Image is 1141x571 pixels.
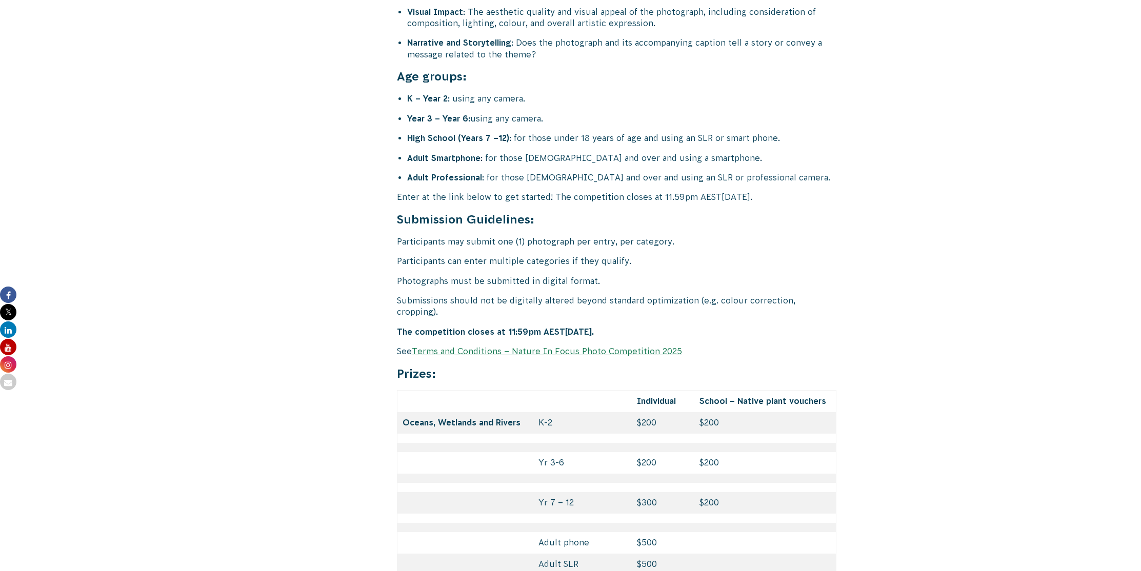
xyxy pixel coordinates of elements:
[407,173,482,182] strong: Adult Professional
[407,114,470,123] strong: Year 3 – Year 6:
[632,412,694,434] td: $200
[632,452,694,474] td: $200
[397,191,837,202] p: Enter at the link below to get started! The competition closes at 11.59pm AEST[DATE].
[403,418,521,427] strong: Oceans, Wetlands and Rivers
[407,6,837,29] li: : The aesthetic quality and visual appeal of the photograph, including consideration of compositi...
[407,93,837,104] li: : using any camera.
[407,38,511,47] strong: Narrative and Storytelling
[397,275,837,287] p: Photographs must be submitted in digital format.
[533,532,632,554] td: Adult phone
[407,37,837,60] li: : Does the photograph and its accompanying caption tell a story or convey a message related to th...
[397,345,837,357] p: See
[694,452,836,474] td: $200
[533,492,632,514] td: Yr 7 – 12
[407,132,837,144] li: : for those under 18 years of age and using an SLR or smart phone.
[699,396,826,405] strong: School – Native plant vouchers
[407,7,463,16] strong: Visual Impact
[637,396,676,405] strong: Individual
[694,412,836,434] td: $200
[694,492,836,514] td: $200
[397,255,837,267] p: Participants can enter multiple categories if they qualify.
[397,327,594,336] strong: The competition closes at 11:59pm AEST[DATE].
[407,153,481,162] strong: Adult Smartphone
[533,452,632,474] td: Yr 3-6
[407,152,837,164] li: : for those [DEMOGRAPHIC_DATA] and over and using a smartphone.
[632,492,694,514] td: $300
[397,295,837,318] p: Submissions should not be digitally altered beyond standard optimization (e.g. colour correction,...
[397,367,436,380] strong: Prizes:
[407,113,837,124] li: using any camera.
[533,412,632,434] td: K-2
[407,172,837,183] li: : for those [DEMOGRAPHIC_DATA] and over and using an SLR or professional camera.
[632,532,694,554] td: $500
[412,346,682,356] a: Terms and Conditions – Nature In Focus Photo Competition 2025
[397,236,837,247] p: Participants may submit one (1) photograph per entry, per category.
[407,133,509,142] strong: High School (Years 7 –12)
[397,70,467,83] strong: Age groups:
[397,213,534,226] strong: Submission Guidelines:
[407,94,448,103] strong: K – Year 2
